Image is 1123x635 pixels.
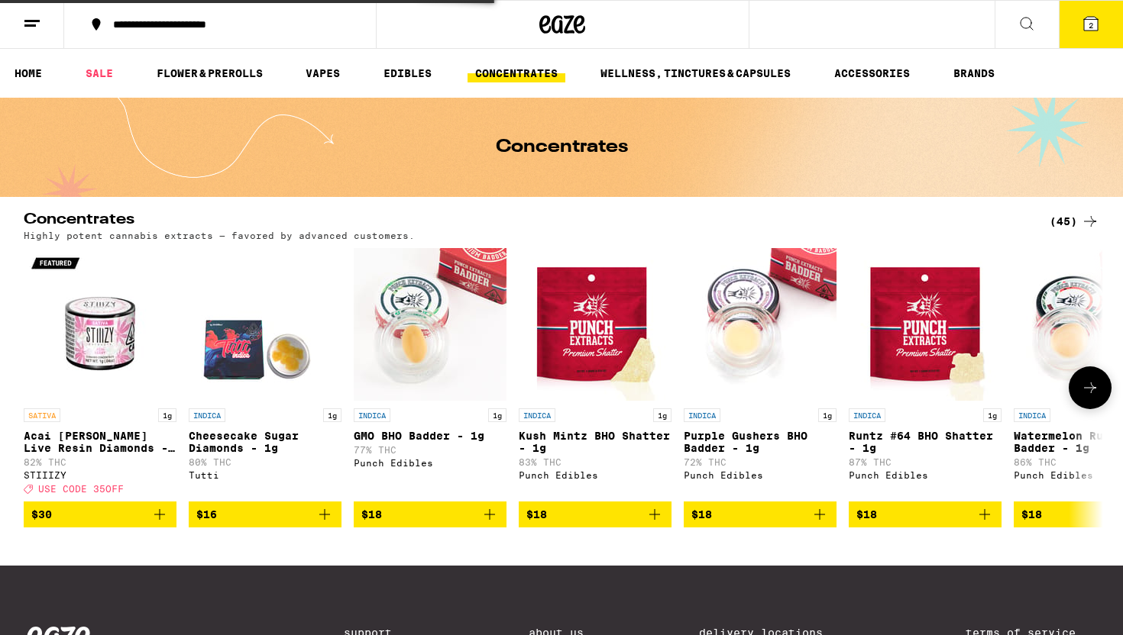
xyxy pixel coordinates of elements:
a: Open page for Kush Mintz BHO Shatter - 1g from Punch Edibles [519,248,672,501]
p: 77% THC [354,445,506,455]
p: 80% THC [189,457,341,467]
a: VAPES [298,64,348,82]
p: 1g [158,408,176,422]
div: Punch Edibles [684,470,837,480]
span: $30 [31,508,52,521]
a: Open page for Cheesecake Sugar Diamonds - 1g from Tutti [189,248,341,501]
p: 1g [653,408,672,422]
img: Punch Edibles - Purple Gushers BHO Badder - 1g [684,248,837,401]
a: Open page for Acai Berry Live Resin Diamonds - 1g from STIIIZY [24,248,176,501]
p: Highly potent cannabis extracts — favored by advanced customers. [24,230,415,240]
img: Punch Edibles - GMO BHO Badder - 1g [354,248,506,401]
span: Hi. Need any help? [9,11,110,23]
span: USE CODE 35OFF [38,484,124,494]
a: (45) [1050,212,1099,230]
p: INDICA [519,408,555,422]
button: Add to bag [849,501,1002,527]
p: Runtz #64 BHO Shatter - 1g [849,430,1002,454]
div: Punch Edibles [354,458,506,468]
p: INDICA [849,408,885,422]
img: Punch Edibles - Kush Mintz BHO Shatter - 1g [519,248,672,401]
p: Cheesecake Sugar Diamonds - 1g [189,430,341,454]
button: Add to bag [24,501,176,527]
p: SATIVA [24,408,60,422]
button: Add to bag [684,501,837,527]
button: Add to bag [519,501,672,527]
span: $18 [1021,508,1042,521]
a: Open page for Purple Gushers BHO Badder - 1g from Punch Edibles [684,248,837,501]
a: SALE [78,64,121,82]
span: $18 [691,508,712,521]
p: INDICA [189,408,225,422]
div: STIIIZY [24,470,176,480]
span: 2 [1089,21,1093,30]
p: GMO BHO Badder - 1g [354,430,506,442]
span: $18 [856,508,877,521]
p: 1g [983,408,1002,422]
a: FLOWER & PREROLLS [149,64,270,82]
span: $18 [361,508,382,521]
p: 1g [818,408,837,422]
h1: Concentrates [496,138,628,156]
p: INDICA [684,408,720,422]
button: 2 [1059,1,1123,48]
p: Acai [PERSON_NAME] Live Resin Diamonds - 1g [24,430,176,454]
p: 82% THC [24,457,176,467]
span: $16 [196,508,217,521]
p: 83% THC [519,457,672,467]
img: STIIIZY - Acai Berry Live Resin Diamonds - 1g [24,248,176,401]
div: Punch Edibles [849,470,1002,480]
div: Tutti [189,470,341,480]
img: Punch Edibles - Runtz #64 BHO Shatter - 1g [849,248,1002,401]
button: Add to bag [189,501,341,527]
p: 72% THC [684,457,837,467]
a: WELLNESS, TINCTURES & CAPSULES [593,64,798,82]
button: Add to bag [354,501,506,527]
p: INDICA [354,408,390,422]
p: 1g [323,408,341,422]
p: Kush Mintz BHO Shatter - 1g [519,430,672,454]
a: Open page for Runtz #64 BHO Shatter - 1g from Punch Edibles [849,248,1002,501]
a: HOME [7,64,50,82]
a: CONCENTRATES [468,64,565,82]
a: ACCESSORIES [827,64,917,82]
p: 1g [488,408,506,422]
a: EDIBLES [376,64,439,82]
h2: Concentrates [24,212,1024,230]
a: Open page for GMO BHO Badder - 1g from Punch Edibles [354,248,506,501]
p: Purple Gushers BHO Badder - 1g [684,430,837,454]
a: BRANDS [946,64,1002,82]
div: Punch Edibles [519,470,672,480]
p: 87% THC [849,457,1002,467]
span: $18 [526,508,547,521]
img: Tutti - Cheesecake Sugar Diamonds - 1g [189,248,341,401]
p: INDICA [1014,408,1050,422]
